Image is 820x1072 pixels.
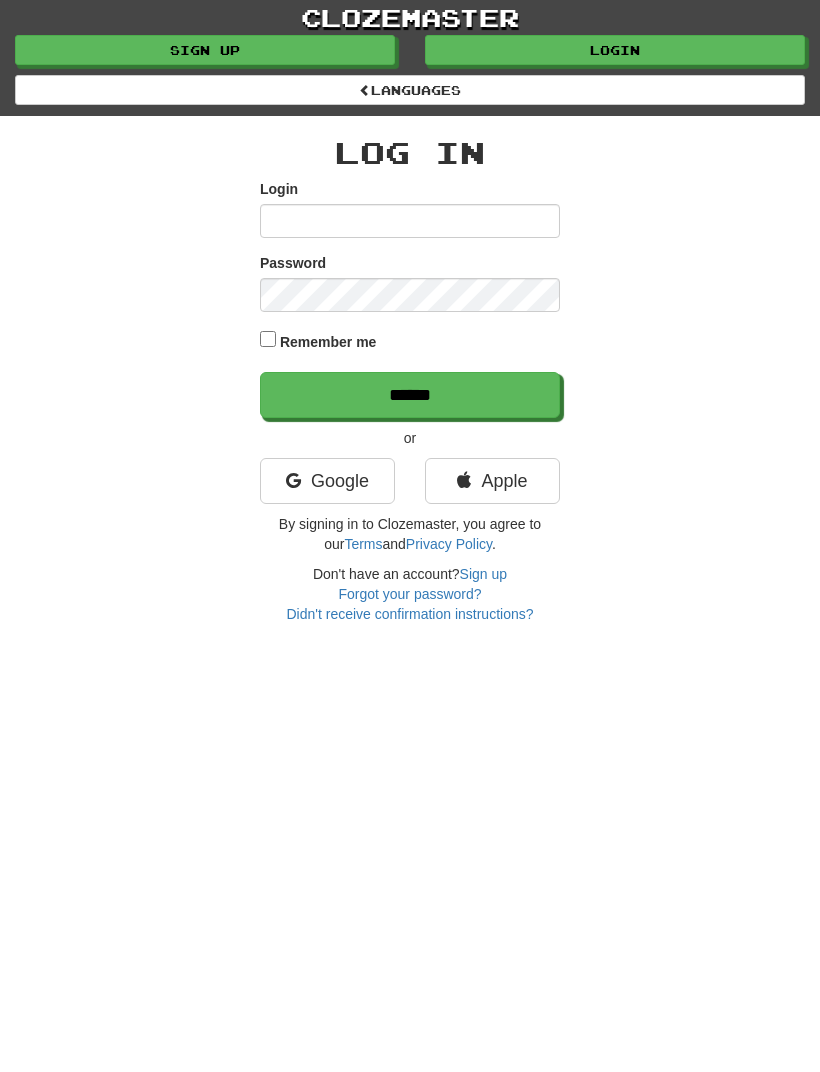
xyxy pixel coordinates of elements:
[425,458,560,504] a: Apple
[286,606,533,622] a: Didn't receive confirmation instructions?
[344,536,382,552] a: Terms
[260,136,560,169] h2: Log In
[338,586,481,602] a: Forgot your password?
[260,514,560,554] p: By signing in to Clozemaster, you agree to our and .
[280,332,377,352] label: Remember me
[460,566,507,582] a: Sign up
[260,179,298,199] label: Login
[15,75,805,105] a: Languages
[260,458,395,504] a: Google
[260,253,326,273] label: Password
[260,564,560,624] div: Don't have an account?
[406,536,492,552] a: Privacy Policy
[260,428,560,448] p: or
[15,35,395,65] a: Sign up
[425,35,805,65] a: Login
